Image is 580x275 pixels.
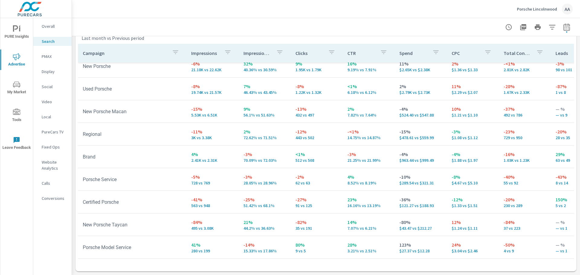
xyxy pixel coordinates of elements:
div: nav menu [0,18,33,157]
p: 7% [243,83,286,90]
button: "Export Report to PDF" [517,21,529,33]
p: -15% [191,105,234,113]
p: Last month vs Previous period [82,34,144,42]
p: -84% [504,219,546,226]
p: Video [42,99,67,105]
span: Tools [2,109,31,123]
p: -5% [191,173,234,181]
p: -84% [191,219,234,226]
p: 123% [399,241,442,248]
p: $524.40 vs $547.88 [399,113,442,117]
p: 4% [191,151,234,158]
p: -<1% [504,60,546,67]
p: 12% [452,219,494,226]
span: PURE Insights [2,25,31,40]
td: Porsche Service [78,172,186,187]
p: 16% [347,60,390,67]
div: Social [33,82,72,91]
p: -8% [295,83,338,90]
p: 62 vs 63 [295,181,338,185]
p: Overall [42,23,67,29]
p: -8% [452,173,494,181]
p: <1% [347,83,390,90]
p: $43.47 vs $212.27 [399,226,442,231]
p: -12% [452,196,494,203]
p: 2% [243,128,286,135]
p: $289.54 vs $321.31 [399,181,442,185]
p: 7.07% vs 6.21% [347,226,390,231]
p: -3% [452,128,494,135]
p: $2,794.10 vs $2,726.57 [399,90,442,95]
p: -6% [191,60,234,67]
p: 230 vs 289 [504,203,546,208]
p: 21% [243,219,286,226]
p: 55 vs 92 [504,181,546,185]
p: -14% [243,241,286,248]
p: 492 vs 786 [504,113,546,117]
p: 2,409 vs 2,310 [191,158,234,163]
p: Conversions [42,195,67,201]
div: Conversions [33,194,72,203]
p: -4% [399,105,442,113]
p: Impression Share [243,50,271,56]
p: 56.1% vs 51.63% [243,113,286,117]
p: 51.42% vs 68.1% [243,203,286,208]
p: 24% [452,241,494,248]
div: Display [33,67,72,76]
p: 512 vs 508 [295,158,338,163]
p: $1.08 vs $1.12 [452,135,494,140]
td: Used Porsche [78,81,186,97]
p: 2% [452,60,494,67]
p: -27% [295,196,338,203]
p: 3,003 vs 3,376 [191,135,234,140]
span: My Market [2,81,31,96]
p: 15.33% vs 17.86% [243,248,286,253]
td: Porsche Model Service [78,240,186,255]
p: 1,668 vs 2,330 [504,90,546,95]
p: -4% [452,151,494,158]
p: 21.25% vs 21.99% [347,158,390,163]
p: -25% [243,196,286,203]
p: 7.82% vs 7.64% [347,113,390,117]
p: 80% [295,241,338,248]
p: $27.37 vs $12.28 [399,248,442,253]
p: 44.2% vs 36.63% [243,226,286,231]
p: 70.09% vs 72.03% [243,158,286,163]
td: New Porsche Taycan [78,217,186,232]
p: CTR [347,50,375,56]
p: PMAX [42,53,67,59]
p: $478.61 vs $559.99 [399,135,442,140]
td: Brand [78,149,186,165]
p: -41% [191,196,234,203]
div: AA [562,4,573,14]
p: 6.18% vs 6.12% [347,90,390,95]
td: Regional [78,126,186,142]
p: $121.27 vs $188.93 [399,203,442,208]
div: Local [33,112,72,121]
p: Spend [399,50,427,56]
p: $1.24 vs $1.11 [452,226,494,231]
div: Search [33,37,72,46]
p: 3.21% vs 2.51% [347,248,390,253]
p: -82% [295,219,338,226]
p: $1.88 vs $1.97 [452,158,494,163]
p: -4% [399,151,442,158]
p: 37 vs 223 [504,226,546,231]
p: PureCars TV [42,129,67,135]
p: 41% [191,241,234,248]
p: 443 vs 502 [295,135,338,140]
div: PMAX [33,52,72,61]
div: PureCars TV [33,127,72,136]
p: 11% [452,83,494,90]
p: 5,525 vs 6,509 [191,113,234,117]
span: Advertise [2,53,31,68]
p: $2.29 vs $2.07 [452,90,494,95]
p: CPC [452,50,479,56]
p: -28% [504,83,546,90]
div: Calls [33,179,72,188]
p: 9.19% vs 7.91% [347,67,390,72]
p: $4.67 vs $5.10 [452,181,494,185]
p: 9 vs 5 [295,248,338,253]
p: 40.36% vs 30.59% [243,67,286,72]
p: -3% [347,151,390,158]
